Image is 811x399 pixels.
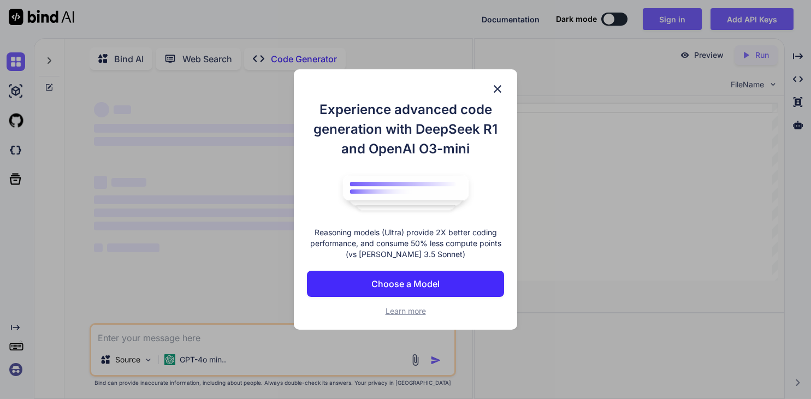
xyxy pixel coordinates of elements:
img: bind logo [335,170,477,217]
img: close [491,82,504,96]
h1: Experience advanced code generation with DeepSeek R1 and OpenAI O3-mini [307,100,504,159]
span: Learn more [386,306,426,315]
p: Reasoning models (Ultra) provide 2X better coding performance, and consume 50% less compute point... [307,227,504,260]
button: Choose a Model [307,271,504,297]
p: Choose a Model [371,277,440,290]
